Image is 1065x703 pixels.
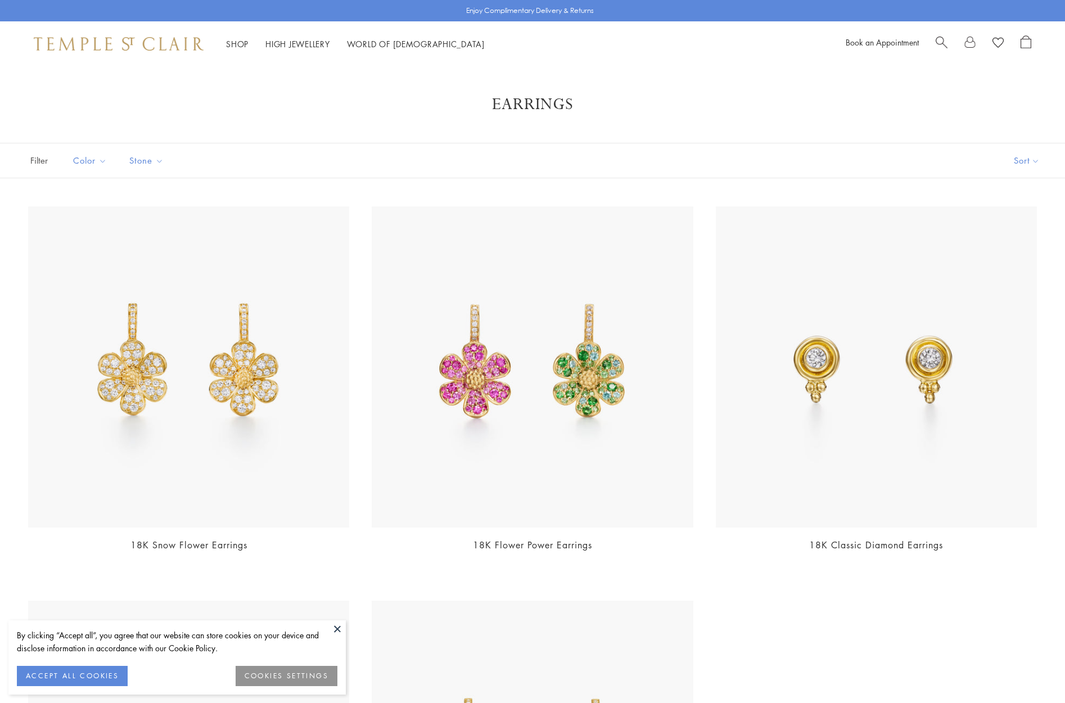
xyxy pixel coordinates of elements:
img: 18K Snow Flower Earrings [28,206,349,528]
a: View Wishlist [992,35,1004,52]
iframe: Gorgias live chat messenger [1009,650,1054,692]
button: ACCEPT ALL COOKIES [17,666,128,686]
button: Stone [121,148,172,173]
img: Temple St. Clair [34,37,204,51]
button: COOKIES SETTINGS [236,666,337,686]
a: World of [DEMOGRAPHIC_DATA]World of [DEMOGRAPHIC_DATA] [347,38,485,49]
span: Stone [124,154,172,168]
a: 18K Flower Power Earrings [473,539,592,551]
a: Search [936,35,947,52]
h1: Earrings [45,94,1020,115]
div: By clicking “Accept all”, you agree that our website can store cookies on your device and disclos... [17,629,337,655]
img: 18K Flower Power Earrings [372,206,693,528]
img: 18K Classic Diamond Earrings [716,206,1037,528]
nav: Main navigation [226,37,485,51]
a: High JewelleryHigh Jewellery [265,38,330,49]
a: Open Shopping Bag [1021,35,1031,52]
button: Color [65,148,115,173]
a: ShopShop [226,38,249,49]
span: Color [67,154,115,168]
a: 18K Classic Diamond Earrings [809,539,943,551]
a: Book an Appointment [846,37,919,48]
p: Enjoy Complimentary Delivery & Returns [466,5,594,16]
button: Show sort by [989,143,1065,178]
a: 18K Snow Flower Earrings [130,539,247,551]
